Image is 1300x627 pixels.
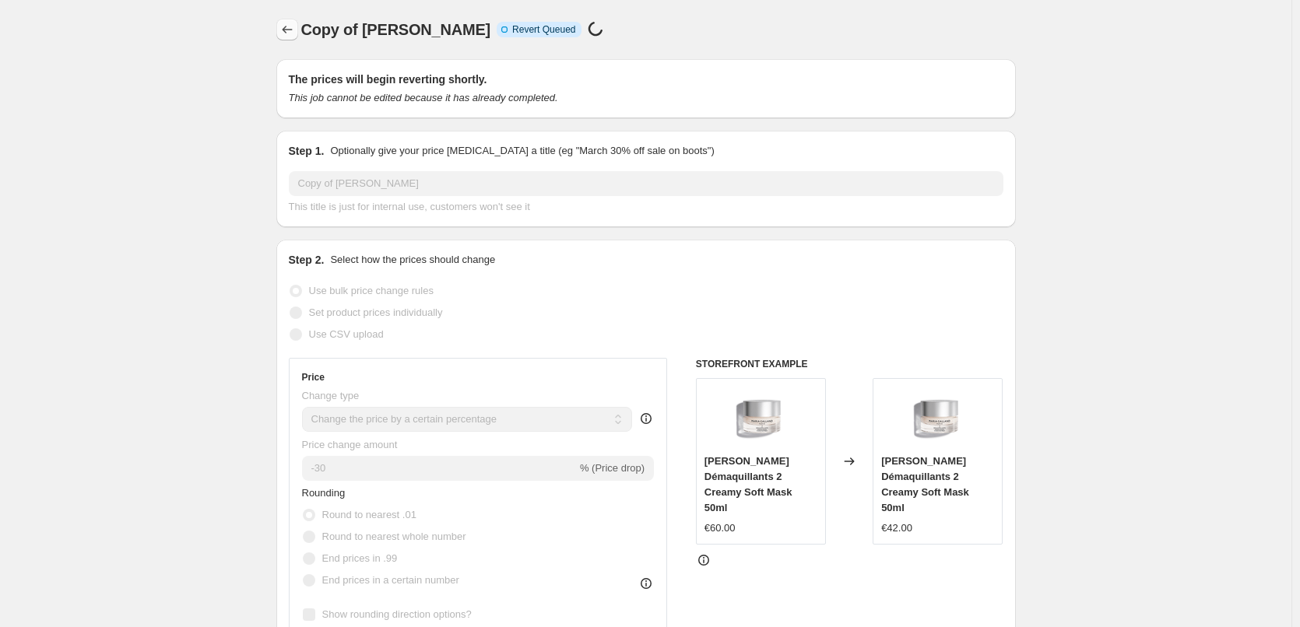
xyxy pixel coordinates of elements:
[276,19,298,40] button: Price change jobs
[289,72,1003,87] h2: The prices will begin reverting shortly.
[289,201,530,212] span: This title is just for internal use, customers won't see it
[512,23,575,36] span: Revert Queued
[330,143,714,159] p: Optionally give your price [MEDICAL_DATA] a title (eg "March 30% off sale on boots")
[289,171,1003,196] input: 30% off holiday sale
[301,21,491,38] span: Copy of [PERSON_NAME]
[322,574,459,586] span: End prices in a certain number
[302,487,346,499] span: Rounding
[289,252,325,268] h2: Step 2.
[580,462,645,474] span: % (Price drop)
[704,522,736,534] span: €60.00
[881,522,912,534] span: €42.00
[289,143,325,159] h2: Step 1.
[881,455,969,513] span: [PERSON_NAME] Démaquillants 2 Creamy Soft Mask 50ml
[704,455,792,513] span: [PERSON_NAME] Démaquillants 2 Creamy Soft Mask 50ml
[309,285,434,296] span: Use bulk price change rules
[330,252,495,268] p: Select how the prices should change
[322,552,398,564] span: End prices in .99
[638,411,654,426] div: help
[309,306,443,318] span: Set product prices individually
[289,92,558,103] i: This job cannot be edited because it has already completed.
[302,456,577,481] input: -15
[322,531,466,542] span: Round to nearest whole number
[322,608,472,620] span: Show rounding direction options?
[729,387,792,449] img: maria-galland-demaquillants-2-creamy-soft-mask-50ml-972151_80x.png
[907,387,969,449] img: maria-galland-demaquillants-2-creamy-soft-mask-50ml-972151_80x.png
[322,509,416,520] span: Round to nearest .01
[302,390,360,401] span: Change type
[302,371,325,384] h3: Price
[696,358,1003,370] h6: STOREFRONT EXAMPLE
[309,328,384,340] span: Use CSV upload
[302,439,398,450] span: Price change amount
